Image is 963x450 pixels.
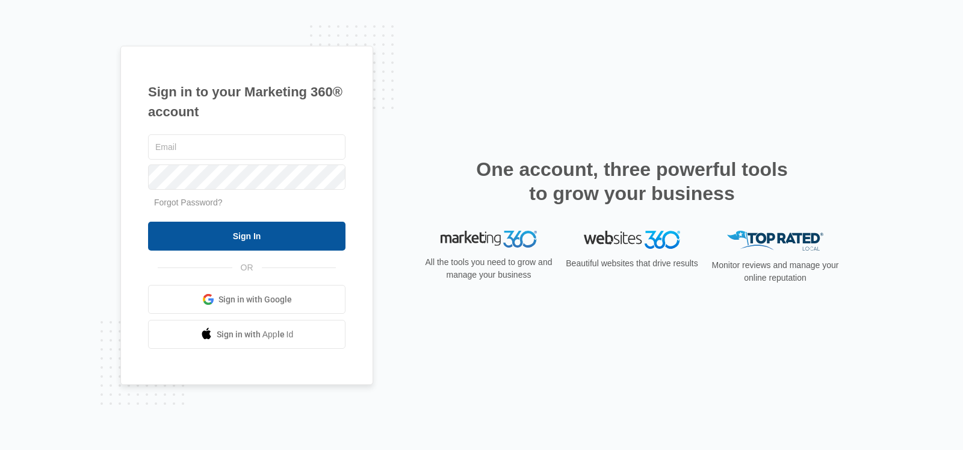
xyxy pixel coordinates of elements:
p: All the tools you need to grow and manage your business [421,256,556,281]
input: Email [148,134,345,160]
p: Beautiful websites that drive results [565,257,699,270]
a: Sign in with Apple Id [148,320,345,349]
h2: One account, three powerful tools to grow your business [472,157,791,205]
p: Monitor reviews and manage your online reputation [708,259,843,284]
img: Websites 360 [584,231,680,248]
a: Sign in with Google [148,285,345,314]
a: Forgot Password? [154,198,223,207]
span: Sign in with Apple Id [217,328,294,341]
img: Top Rated Local [727,231,823,251]
span: OR [232,261,262,274]
input: Sign In [148,222,345,251]
h1: Sign in to your Marketing 360® account [148,82,345,122]
img: Marketing 360 [441,231,537,248]
span: Sign in with Google [218,293,292,306]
